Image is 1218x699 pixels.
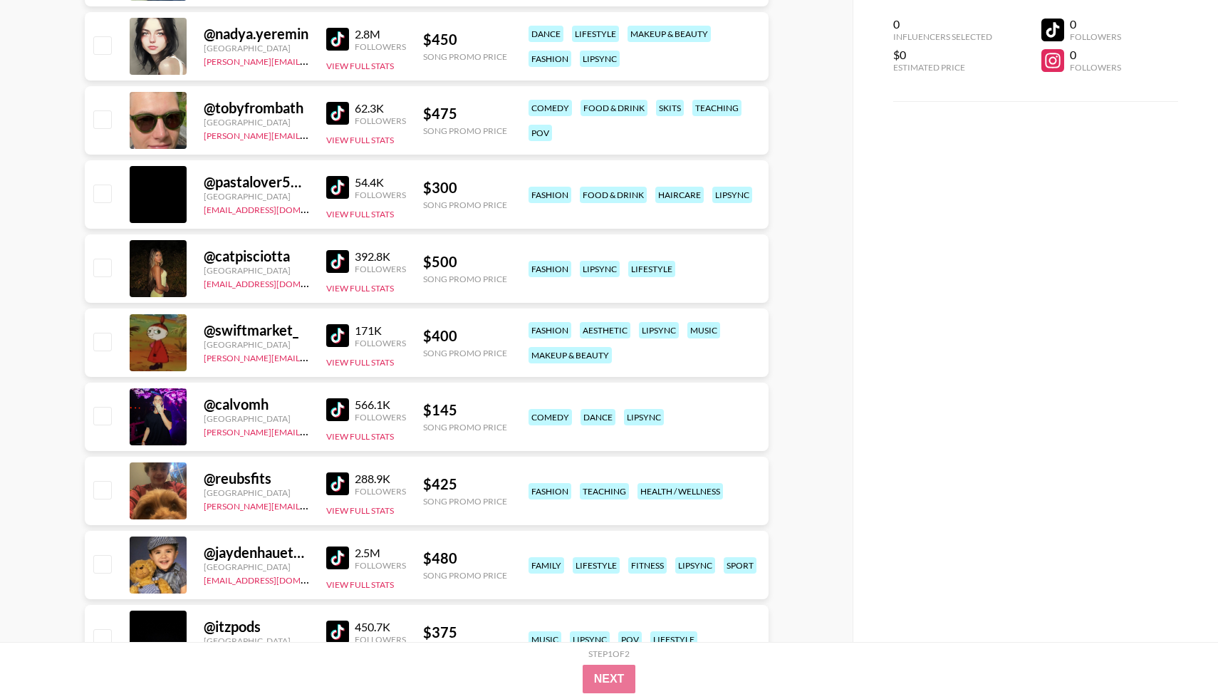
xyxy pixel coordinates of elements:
[529,631,561,648] div: music
[326,579,394,590] button: View Full Stats
[204,276,347,289] a: [EMAIL_ADDRESS][DOMAIN_NAME]
[204,43,309,53] div: [GEOGRAPHIC_DATA]
[355,338,406,348] div: Followers
[893,48,992,62] div: $0
[580,51,620,67] div: lipsync
[573,557,620,574] div: lifestyle
[355,472,406,486] div: 288.9K
[581,409,615,425] div: dance
[893,62,992,73] div: Estimated Price
[355,412,406,423] div: Followers
[355,115,406,126] div: Followers
[529,100,572,116] div: comedy
[656,100,684,116] div: skits
[423,253,507,271] div: $ 500
[423,200,507,210] div: Song Promo Price
[326,398,349,421] img: TikTok
[355,27,406,41] div: 2.8M
[326,431,394,442] button: View Full Stats
[204,395,309,413] div: @ calvomh
[529,483,571,499] div: fashion
[204,53,415,67] a: [PERSON_NAME][EMAIL_ADDRESS][DOMAIN_NAME]
[204,173,309,191] div: @ pastalover505_
[423,348,507,358] div: Song Promo Price
[529,557,564,574] div: family
[423,31,507,48] div: $ 450
[204,424,482,437] a: [PERSON_NAME][EMAIL_ADDRESS][PERSON_NAME][DOMAIN_NAME]
[326,283,394,294] button: View Full Stats
[355,101,406,115] div: 62.3K
[618,631,642,648] div: pov
[423,623,507,641] div: $ 375
[529,409,572,425] div: comedy
[712,187,752,203] div: lipsync
[583,665,636,693] button: Next
[204,339,309,350] div: [GEOGRAPHIC_DATA]
[423,274,507,284] div: Song Promo Price
[204,191,309,202] div: [GEOGRAPHIC_DATA]
[1070,17,1121,31] div: 0
[355,41,406,52] div: Followers
[423,570,507,581] div: Song Promo Price
[326,61,394,71] button: View Full Stats
[204,117,309,128] div: [GEOGRAPHIC_DATA]
[423,105,507,123] div: $ 475
[423,179,507,197] div: $ 300
[326,176,349,199] img: TikTok
[355,620,406,634] div: 450.7K
[529,51,571,67] div: fashion
[204,413,309,424] div: [GEOGRAPHIC_DATA]
[893,17,992,31] div: 0
[355,546,406,560] div: 2.5M
[326,135,394,145] button: View Full Stats
[423,125,507,136] div: Song Promo Price
[570,631,610,648] div: lipsync
[204,561,309,572] div: [GEOGRAPHIC_DATA]
[529,322,571,338] div: fashion
[204,265,309,276] div: [GEOGRAPHIC_DATA]
[204,350,550,363] a: [PERSON_NAME][EMAIL_ADDRESS][PERSON_NAME][PERSON_NAME][DOMAIN_NAME]
[204,618,309,636] div: @ itzpods
[204,470,309,487] div: @ reubsfits
[326,505,394,516] button: View Full Stats
[204,321,309,339] div: @ swiftmarket_
[580,261,620,277] div: lipsync
[675,557,715,574] div: lipsync
[326,250,349,273] img: TikTok
[326,28,349,51] img: TikTok
[687,322,720,338] div: music
[423,51,507,62] div: Song Promo Price
[326,621,349,643] img: TikTok
[639,322,679,338] div: lipsync
[326,472,349,495] img: TikTok
[628,261,675,277] div: lifestyle
[650,631,697,648] div: lifestyle
[204,202,347,215] a: [EMAIL_ADDRESS][DOMAIN_NAME]
[529,187,571,203] div: fashion
[1147,628,1201,682] iframe: Drift Widget Chat Controller
[581,100,647,116] div: food & drink
[355,264,406,274] div: Followers
[204,247,309,265] div: @ catpisciotta
[580,322,630,338] div: aesthetic
[355,634,406,645] div: Followers
[204,25,309,43] div: @ nadya.yeremin
[423,475,507,493] div: $ 425
[355,560,406,571] div: Followers
[1070,62,1121,73] div: Followers
[692,100,741,116] div: teaching
[580,483,629,499] div: teaching
[355,323,406,338] div: 171K
[628,26,711,42] div: makeup & beauty
[423,401,507,419] div: $ 145
[355,190,406,200] div: Followers
[423,496,507,507] div: Song Promo Price
[326,324,349,347] img: TikTok
[204,487,309,498] div: [GEOGRAPHIC_DATA]
[204,636,309,646] div: [GEOGRAPHIC_DATA]
[355,486,406,497] div: Followers
[529,261,571,277] div: fashion
[355,398,406,412] div: 566.1K
[624,409,664,425] div: lipsync
[204,544,309,561] div: @ jaydenhaueterofficial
